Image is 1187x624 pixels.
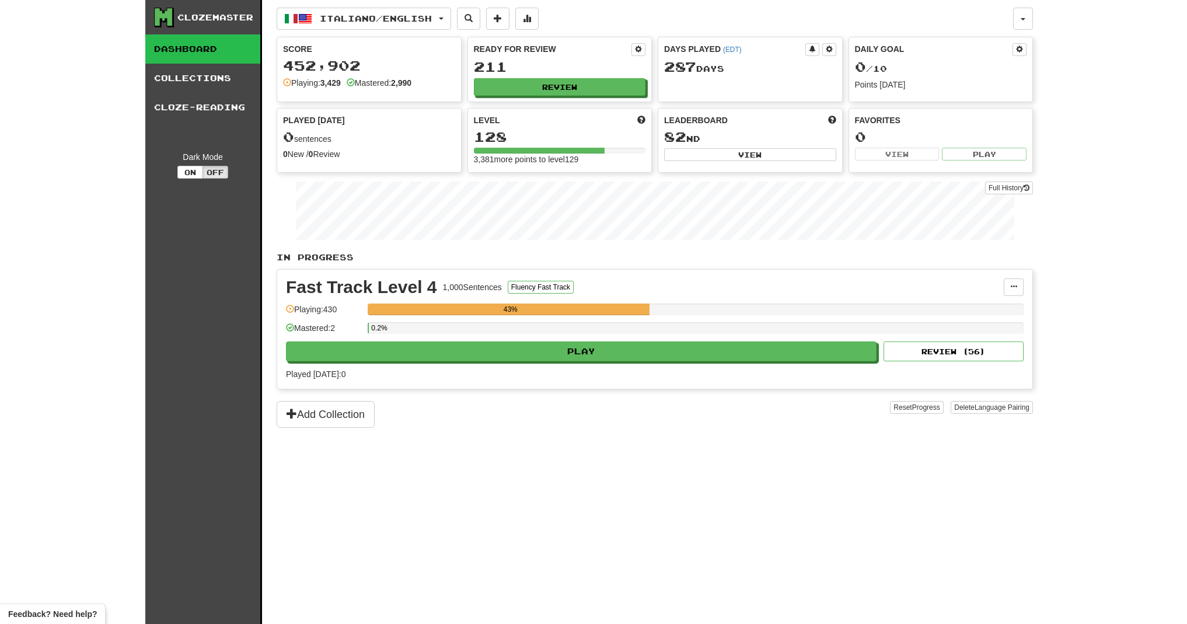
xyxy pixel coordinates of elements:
[855,148,940,161] button: View
[320,78,341,88] strong: 3,429
[474,60,646,74] div: 211
[664,128,686,145] span: 82
[474,114,500,126] span: Level
[145,93,260,122] a: Cloze-Reading
[286,278,437,296] div: Fast Track Level 4
[457,8,480,30] button: Search sentences
[884,341,1024,361] button: Review (56)
[286,341,877,361] button: Play
[486,8,509,30] button: Add sentence to collection
[286,369,345,379] span: Played [DATE]: 0
[474,154,646,165] div: 3,381 more points to level 129
[320,13,432,23] span: Italiano / English
[283,114,345,126] span: Played [DATE]
[145,64,260,93] a: Collections
[145,34,260,64] a: Dashboard
[283,58,455,73] div: 452,902
[277,252,1033,263] p: In Progress
[723,46,742,54] a: (EDT)
[371,304,650,315] div: 43%
[985,182,1033,194] a: Full History
[347,77,411,89] div: Mastered:
[474,43,632,55] div: Ready for Review
[154,151,252,163] div: Dark Mode
[890,401,943,414] button: ResetProgress
[855,58,866,75] span: 0
[283,77,341,89] div: Playing:
[286,322,362,341] div: Mastered: 2
[309,149,313,159] strong: 0
[664,114,728,126] span: Leaderboard
[283,149,288,159] strong: 0
[828,114,836,126] span: This week in points, UTC
[664,148,836,161] button: View
[177,12,253,23] div: Clozemaster
[664,43,805,55] div: Days Played
[474,130,646,144] div: 128
[508,281,574,294] button: Fluency Fast Track
[912,403,940,412] span: Progress
[664,60,836,75] div: Day s
[855,130,1027,144] div: 0
[391,78,411,88] strong: 2,990
[951,401,1033,414] button: DeleteLanguage Pairing
[286,304,362,323] div: Playing: 430
[277,401,375,428] button: Add Collection
[664,58,696,75] span: 287
[637,114,645,126] span: Score more points to level up
[474,78,646,96] button: Review
[277,8,451,30] button: Italiano/English
[8,608,97,620] span: Open feedback widget
[855,64,887,74] span: / 10
[855,114,1027,126] div: Favorites
[177,166,203,179] button: On
[203,166,228,179] button: Off
[515,8,539,30] button: More stats
[975,403,1029,412] span: Language Pairing
[443,281,502,293] div: 1,000 Sentences
[664,130,836,145] div: nd
[283,148,455,160] div: New / Review
[855,79,1027,90] div: Points [DATE]
[283,128,294,145] span: 0
[283,43,455,55] div: Score
[855,43,1013,56] div: Daily Goal
[942,148,1027,161] button: Play
[283,130,455,145] div: sentences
